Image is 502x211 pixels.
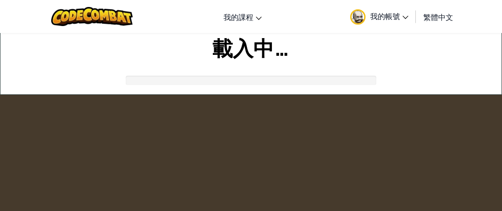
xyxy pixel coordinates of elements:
[370,11,408,21] span: 我的帳號
[419,4,458,29] a: 繁體中文
[350,9,366,25] img: avatar
[346,2,413,31] a: 我的帳號
[51,7,133,26] img: CodeCombat logo
[0,33,502,62] h1: 載入中…
[219,4,266,29] a: 我的課程
[224,12,253,22] span: 我的課程
[423,12,453,22] span: 繁體中文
